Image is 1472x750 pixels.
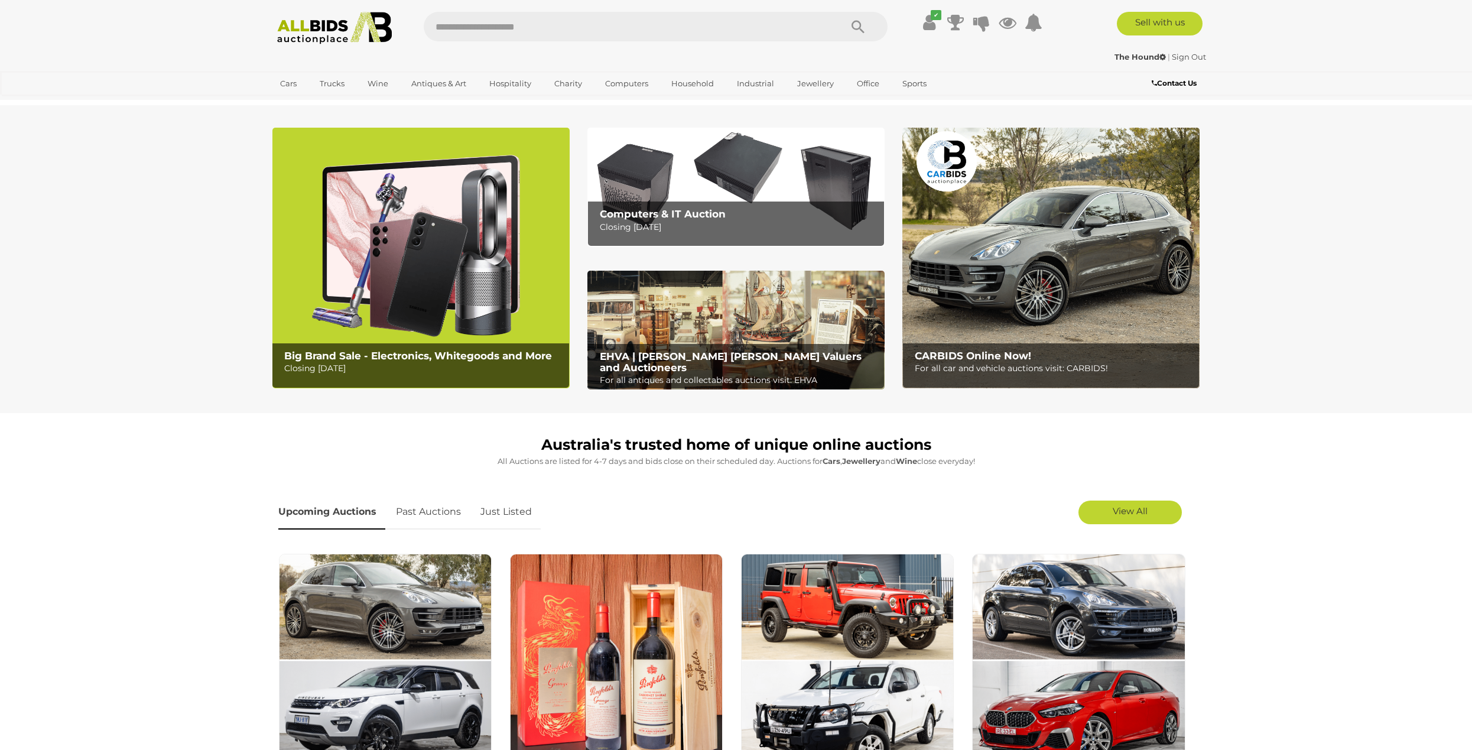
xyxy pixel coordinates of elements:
[482,74,539,93] a: Hospitality
[842,456,880,466] strong: Jewellery
[278,495,385,530] a: Upcoming Auctions
[404,74,474,93] a: Antiques & Art
[587,271,885,390] a: EHVA | Evans Hastings Valuers and Auctioneers EHVA | [PERSON_NAME] [PERSON_NAME] Valuers and Auct...
[271,12,399,44] img: Allbids.com.au
[902,128,1200,388] a: CARBIDS Online Now! CARBIDS Online Now! For all car and vehicle auctions visit: CARBIDS!
[902,128,1200,388] img: CARBIDS Online Now!
[272,128,570,388] img: Big Brand Sale - Electronics, Whitegoods and More
[272,93,372,113] a: [GEOGRAPHIC_DATA]
[849,74,887,93] a: Office
[600,350,862,374] b: EHVA | [PERSON_NAME] [PERSON_NAME] Valuers and Auctioneers
[1152,79,1197,87] b: Contact Us
[915,350,1031,362] b: CARBIDS Online Now!
[312,74,352,93] a: Trucks
[360,74,396,93] a: Wine
[789,74,841,93] a: Jewellery
[1114,52,1168,61] a: The Hound
[1113,505,1148,517] span: View All
[278,454,1194,468] p: All Auctions are listed for 4-7 days and bids close on their scheduled day. Auctions for , and cl...
[664,74,722,93] a: Household
[600,220,878,235] p: Closing [DATE]
[823,456,840,466] strong: Cars
[915,361,1193,376] p: For all car and vehicle auctions visit: CARBIDS!
[1168,52,1170,61] span: |
[272,74,304,93] a: Cars
[729,74,782,93] a: Industrial
[896,456,917,466] strong: Wine
[284,361,563,376] p: Closing [DATE]
[272,128,570,388] a: Big Brand Sale - Electronics, Whitegoods and More Big Brand Sale - Electronics, Whitegoods and Mo...
[278,437,1194,453] h1: Australia's trusted home of unique online auctions
[921,12,938,33] a: ✔
[597,74,656,93] a: Computers
[587,128,885,246] img: Computers & IT Auction
[387,495,470,530] a: Past Auctions
[1172,52,1206,61] a: Sign Out
[472,495,541,530] a: Just Listed
[1114,52,1166,61] strong: The Hound
[828,12,888,41] button: Search
[547,74,590,93] a: Charity
[600,373,878,388] p: For all antiques and collectables auctions visit: EHVA
[600,208,726,220] b: Computers & IT Auction
[587,271,885,390] img: EHVA | Evans Hastings Valuers and Auctioneers
[931,10,941,20] i: ✔
[895,74,934,93] a: Sports
[587,128,885,246] a: Computers & IT Auction Computers & IT Auction Closing [DATE]
[284,350,552,362] b: Big Brand Sale - Electronics, Whitegoods and More
[1152,77,1200,90] a: Contact Us
[1078,501,1182,524] a: View All
[1117,12,1203,35] a: Sell with us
